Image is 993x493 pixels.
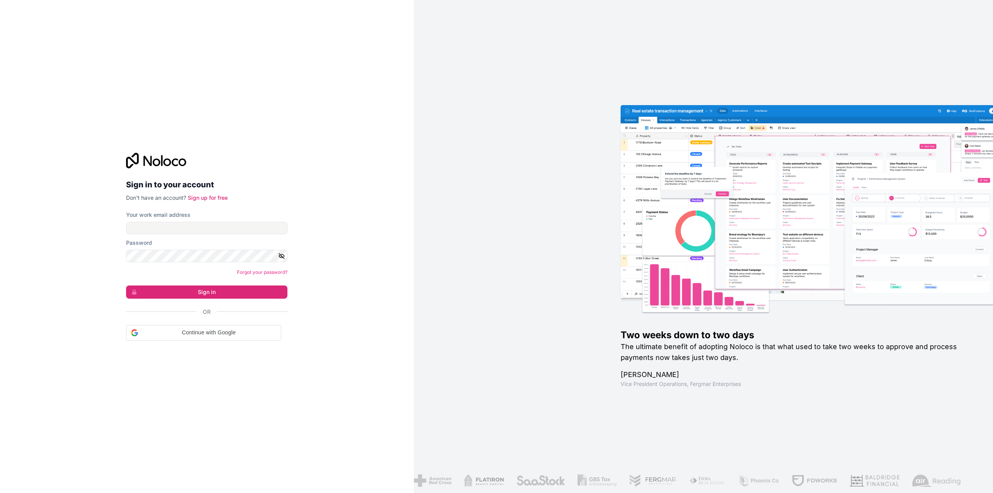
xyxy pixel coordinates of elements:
img: /assets/flatiron-C8eUkumj.png [464,474,504,487]
h1: Two weeks down to two days [621,329,968,341]
img: /assets/fdworks-Bi04fVtw.png [792,474,837,487]
img: /assets/fergmar-CudnrXN5.png [629,474,676,487]
img: /assets/american-red-cross-BAupjrZR.png [414,474,452,487]
img: /assets/saastock-C6Zbiodz.png [516,474,565,487]
h2: Sign in to your account [126,178,287,192]
input: Password [126,250,287,262]
h1: Vice President Operations , Fergmar Enterprises [621,380,968,388]
a: Forgot your password? [237,269,287,275]
span: Or [203,308,211,316]
label: Password [126,239,152,247]
h2: The ultimate benefit of adopting Noloco is that what used to take two weeks to approve and proces... [621,341,968,363]
label: Your work email address [126,211,190,219]
img: /assets/airreading-FwAmRzSr.png [912,474,961,487]
input: Email address [126,222,287,234]
h1: [PERSON_NAME] [621,369,968,380]
img: /assets/fiera-fwj2N5v4.png [689,474,725,487]
img: /assets/phoenix-BREaitsQ.png [738,474,780,487]
span: Don't have an account? [126,194,186,201]
span: Continue with Google [141,329,276,337]
a: Sign up for free [188,194,228,201]
img: /assets/gbstax-C-GtDUiK.png [578,474,617,487]
button: Sign in [126,285,287,299]
img: /assets/baldridge-DxmPIwAm.png [849,474,900,487]
div: Continue with Google [126,325,281,341]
